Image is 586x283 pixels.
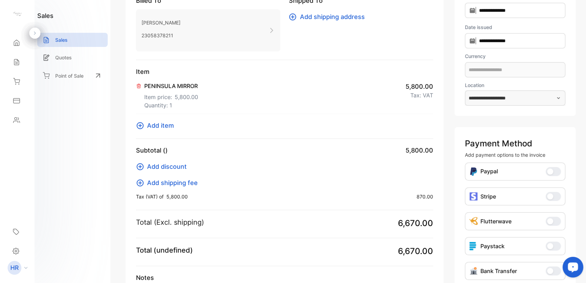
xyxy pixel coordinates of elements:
[480,192,496,201] p: Stripe
[480,267,517,275] p: Bank Transfer
[144,82,198,90] p: PENINSULA MIRROR
[469,267,478,275] img: Icon
[469,242,478,250] img: icon
[37,68,108,83] a: Point of Sale
[136,245,193,255] p: Total (undefined)
[406,146,433,155] span: 5,800.00
[136,146,168,155] p: Subtotal ()
[144,101,198,109] p: Quantity: 1
[469,192,478,201] img: icon
[141,30,180,40] p: 23058378211
[136,67,433,76] p: Item
[480,217,511,225] p: Flutterwave
[136,273,433,282] p: Notes
[141,18,180,28] p: [PERSON_NAME]
[398,245,433,257] span: 6,670.00
[37,33,108,47] a: Sales
[166,193,188,200] span: 5,800.00
[136,217,204,227] p: Total (Excl. shipping)
[469,167,478,176] img: Icon
[55,72,84,79] p: Point of Sale
[136,121,178,130] button: Add item
[55,54,72,61] p: Quotes
[144,90,198,101] p: Item price:
[300,12,364,21] span: Add shipping address
[480,242,505,250] p: Paystack
[417,193,433,200] span: 870.00
[465,137,565,150] p: Payment Method
[406,82,433,91] span: 5,800.00
[136,178,202,187] button: Add shipping fee
[465,52,565,60] label: Currency
[465,23,565,31] label: Date issued
[147,121,174,130] span: Add item
[480,167,498,176] p: Paypal
[55,36,68,43] p: Sales
[557,254,586,283] iframe: LiveChat chat widget
[175,93,198,101] span: 5,800.00
[147,178,198,187] span: Add shipping fee
[398,217,433,230] span: 6,670.00
[37,11,53,20] h1: sales
[410,91,433,99] p: Tax: VAT
[136,162,191,171] button: Add discount
[37,50,108,65] a: Quotes
[147,162,187,171] span: Add discount
[289,12,369,21] button: Add shipping address
[10,263,19,272] p: HR
[136,193,188,200] p: Tax (VAT) of
[12,9,22,19] img: logo
[469,217,478,225] img: Icon
[465,151,565,158] p: Add payment options to the invoice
